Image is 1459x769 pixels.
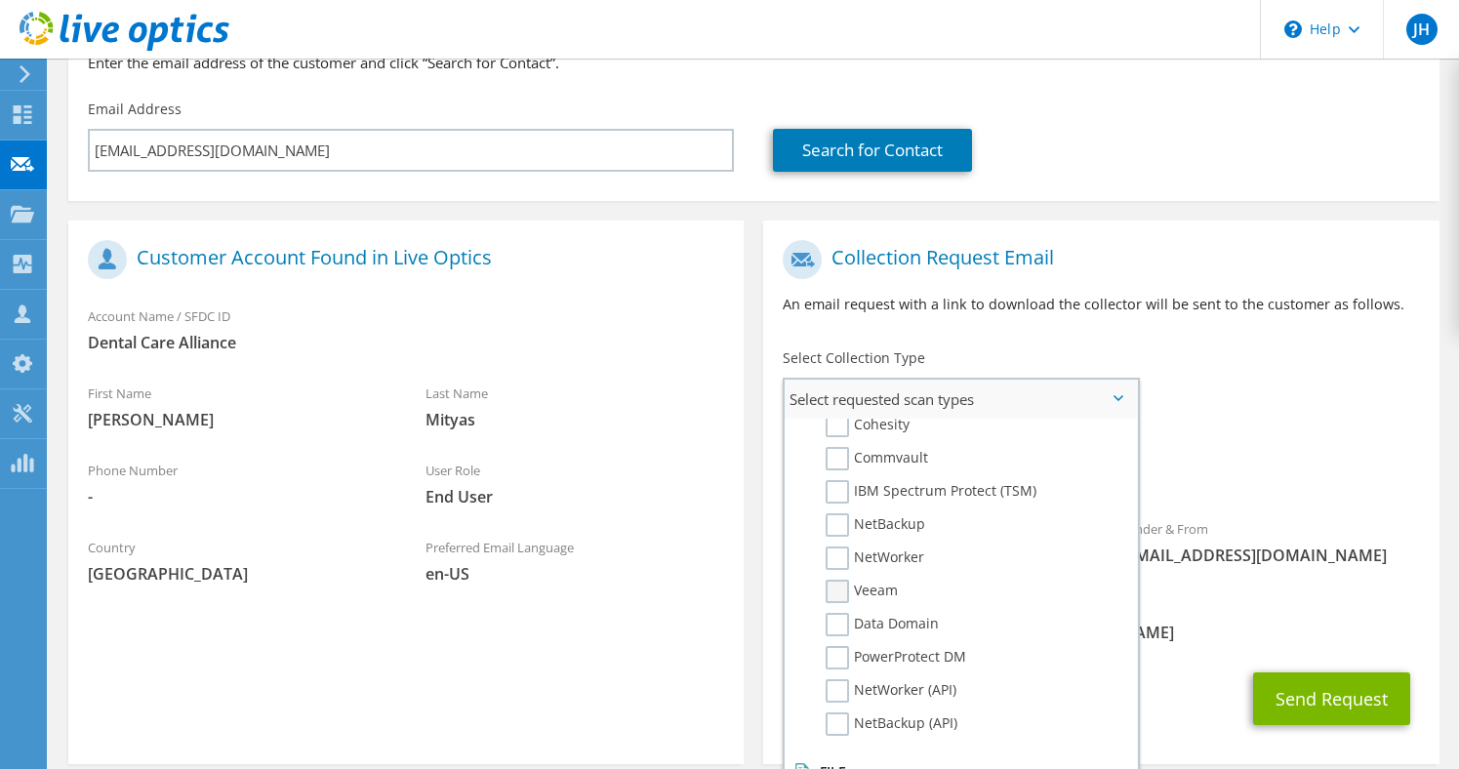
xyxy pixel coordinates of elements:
[68,373,406,440] div: First Name
[826,546,924,570] label: NetWorker
[783,348,925,368] label: Select Collection Type
[68,450,406,517] div: Phone Number
[426,563,724,585] span: en-US
[826,513,925,537] label: NetBackup
[1406,14,1438,45] span: JH
[1121,545,1420,566] span: [EMAIL_ADDRESS][DOMAIN_NAME]
[88,52,1420,73] h3: Enter the email address of the customer and click “Search for Contact”.
[88,409,386,430] span: [PERSON_NAME]
[1284,20,1302,38] svg: \n
[68,296,744,363] div: Account Name / SFDC ID
[826,613,939,636] label: Data Domain
[826,480,1036,504] label: IBM Spectrum Protect (TSM)
[88,486,386,507] span: -
[826,712,957,736] label: NetBackup (API)
[88,563,386,585] span: [GEOGRAPHIC_DATA]
[406,373,744,440] div: Last Name
[1253,672,1410,725] button: Send Request
[826,679,956,703] label: NetWorker (API)
[826,580,898,603] label: Veeam
[88,240,714,279] h1: Customer Account Found in Live Optics
[773,129,972,172] a: Search for Contact
[406,527,744,594] div: Preferred Email Language
[826,414,910,437] label: Cohesity
[426,409,724,430] span: Mityas
[68,527,406,594] div: Country
[783,294,1419,315] p: An email request with a link to download the collector will be sent to the customer as follows.
[88,100,182,119] label: Email Address
[826,646,966,669] label: PowerProtect DM
[785,380,1136,419] span: Select requested scan types
[426,486,724,507] span: End User
[1102,508,1439,576] div: Sender & From
[88,332,724,353] span: Dental Care Alliance
[763,426,1439,499] div: Requested Collections
[826,447,928,470] label: Commvault
[406,450,744,517] div: User Role
[783,240,1409,279] h1: Collection Request Email
[763,586,1439,653] div: CC & Reply To
[763,508,1101,576] div: To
